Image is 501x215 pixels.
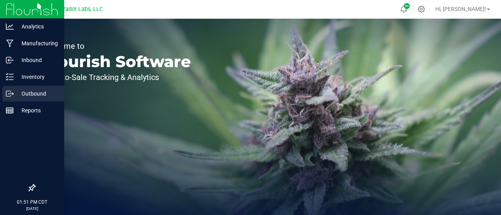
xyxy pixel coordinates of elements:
[6,39,14,47] inline-svg: Manufacturing
[42,42,191,50] p: Welcome to
[6,107,14,114] inline-svg: Reports
[57,6,103,12] span: Curador Labs, LLC
[4,206,61,211] p: [DATE]
[405,5,409,8] span: 9+
[6,90,14,98] inline-svg: Outbound
[6,56,14,64] inline-svg: Inbound
[6,73,14,81] inline-svg: Inventory
[435,6,486,12] span: Hi, [PERSON_NAME]!
[6,23,14,30] inline-svg: Analytics
[14,89,61,98] p: Outbound
[14,106,61,115] p: Reports
[42,73,191,81] p: Seed-to-Sale Tracking & Analytics
[14,72,61,82] p: Inventory
[14,22,61,31] p: Analytics
[42,54,191,69] p: Flourish Software
[14,39,61,48] p: Manufacturing
[14,55,61,65] p: Inbound
[416,5,426,13] div: Manage settings
[4,199,61,206] p: 01:51 PM CDT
